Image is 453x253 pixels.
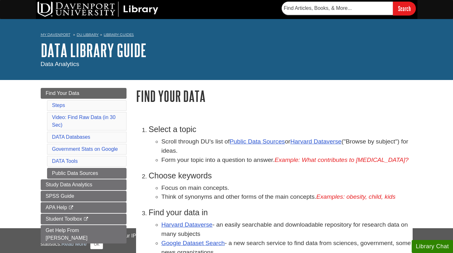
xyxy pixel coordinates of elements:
em: Examples: obesity, child, kids [316,193,395,200]
a: DU Library [77,32,99,37]
h3: Select a topic [149,125,413,134]
a: DATA Library Guide [41,40,147,60]
a: Study Data Analytics [41,179,127,190]
li: Form your topic into a question to answer. [161,156,413,165]
span: APA Help [46,205,67,210]
img: DU Library [38,2,158,17]
a: Library Guides [104,32,134,37]
span: SPSS Guide [46,193,74,199]
a: Find Your Data [41,88,127,99]
a: Public Data Sources [230,138,285,145]
a: Video: Find Raw Data (in 30 Sec) [52,115,116,128]
a: SPSS Guide [41,191,127,202]
nav: breadcrumb [41,30,413,41]
input: Find Articles, Books, & More... [282,2,393,15]
h3: Choose keywords [149,171,413,180]
a: Steps [52,103,65,108]
i: This link opens in a new window [83,217,89,221]
a: Google Dataset Search [161,240,225,246]
a: DATA Databases [52,134,90,140]
li: Think of synonyms and other forms of the main concepts. [161,192,413,202]
em: Example: What contributes to [MEDICAL_DATA]? [275,156,409,163]
input: Search [393,2,416,15]
a: My Davenport [41,32,70,37]
a: Public Data Sources [47,168,127,179]
span: Study Data Analytics [46,182,93,187]
span: Get Help From [PERSON_NAME] [46,228,88,241]
a: Government Stats on Google [52,146,118,152]
li: Scroll through DU's list of or ("Browse by subject") for ideas. [161,137,413,156]
span: Find Your Data [46,90,79,96]
h1: Find Your Data [136,88,413,104]
button: Library Chat [412,240,453,253]
li: - an easily searchable and downloadable repository for research data on many subjects [161,220,413,239]
h3: Find your data in [149,208,413,217]
a: Get Help From [PERSON_NAME] [41,225,127,243]
span: Data Analytics [41,61,79,67]
i: This link opens in a new window [68,206,74,210]
span: Student Toolbox [46,216,82,222]
a: APA Help [41,202,127,213]
a: Student Toolbox [41,214,127,224]
a: DATA Tools [52,158,78,164]
a: Harvard Dataverse [290,138,341,145]
li: Focus on main concepts. [161,183,413,193]
a: Harvard Dataverse [161,221,213,228]
form: Searches DU Library's articles, books, and more [282,2,416,15]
